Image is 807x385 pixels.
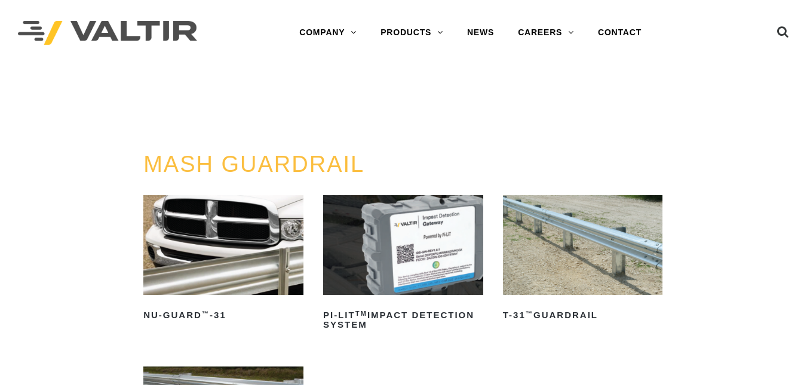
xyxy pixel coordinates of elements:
a: MASH GUARDRAIL [143,152,364,177]
a: CONTACT [586,21,653,45]
a: COMPANY [287,21,369,45]
img: Valtir [18,21,197,45]
a: NEWS [455,21,506,45]
h2: NU-GUARD -31 [143,306,303,325]
a: CAREERS [506,21,586,45]
a: PI-LITTMImpact Detection System [323,195,483,334]
a: PRODUCTS [369,21,455,45]
sup: ™ [202,310,210,317]
sup: TM [355,310,367,317]
a: NU-GUARD™-31 [143,195,303,325]
a: T-31™Guardrail [503,195,663,325]
h2: T-31 Guardrail [503,306,663,325]
sup: ™ [526,310,533,317]
h2: PI-LIT Impact Detection System [323,306,483,334]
